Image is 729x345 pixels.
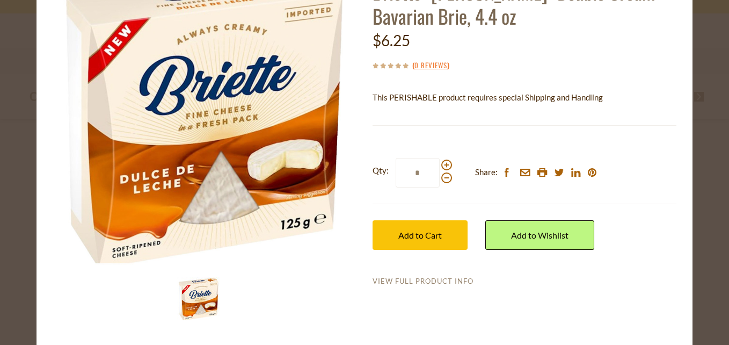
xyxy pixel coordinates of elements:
[373,31,410,49] span: $6.25
[475,166,498,179] span: Share:
[177,277,220,320] img: Briette "Dulce de Leche" Double Cream Bavarian Brie, 4.4 oz
[414,60,447,71] a: 0 Reviews
[373,164,389,177] strong: Qty:
[398,230,442,240] span: Add to Cart
[396,158,440,188] input: Qty:
[373,277,473,286] a: View Full Product Info
[373,91,676,104] p: This PERISHABLE product requires special Shipping and Handling
[373,220,468,250] button: Add to Cart
[412,60,449,70] span: ( )
[485,220,594,250] a: Add to Wishlist
[383,112,677,126] li: We will ship this product in heat-protective packaging and ice.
